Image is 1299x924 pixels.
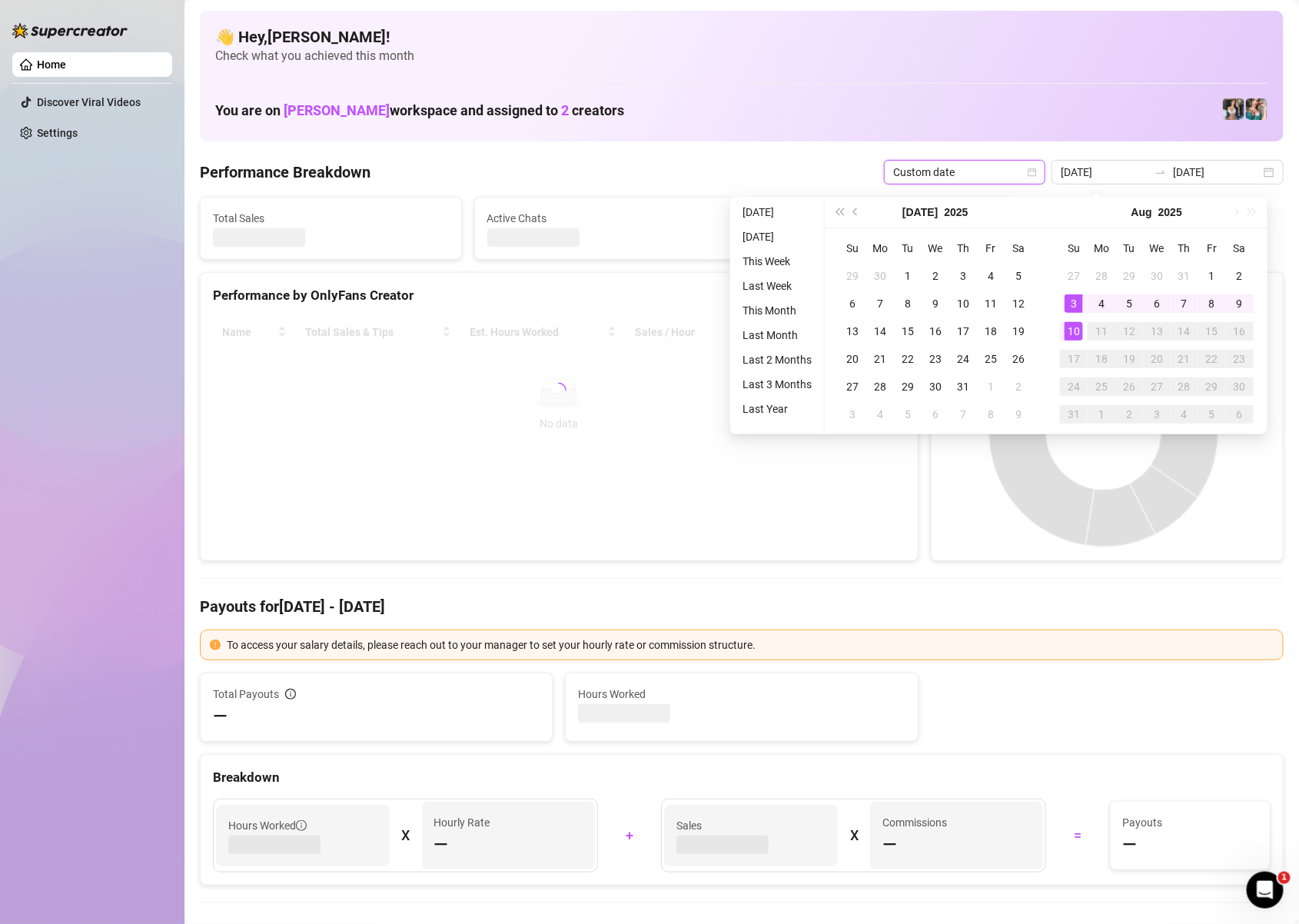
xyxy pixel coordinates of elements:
td: 2025-08-16 [1226,317,1254,345]
div: 20 [1148,350,1166,368]
input: Start date [1061,164,1148,181]
span: Active Chats [487,210,723,227]
td: 2025-07-31 [1171,262,1198,290]
td: 2025-07-20 [839,345,866,373]
span: to [1154,166,1167,178]
div: 27 [843,377,862,396]
div: 2 [1120,405,1138,424]
td: 2025-08-04 [866,401,894,428]
div: = [1055,823,1100,848]
div: 5 [1203,405,1221,424]
td: 2025-07-29 [894,373,922,401]
div: Performance by OnlyFans Creator [213,285,905,306]
td: 2025-08-31 [1060,401,1088,428]
div: 31 [1065,405,1083,424]
td: 2025-07-03 [949,262,977,290]
td: 2025-07-28 [866,373,894,401]
div: 24 [1065,377,1083,396]
td: 2025-08-26 [1115,373,1143,401]
div: 7 [1175,294,1194,313]
div: 2 [926,267,945,285]
div: 25 [982,350,1000,368]
td: 2025-07-23 [922,345,949,373]
span: Payouts [1123,814,1257,831]
div: 31 [1175,267,1194,285]
div: 30 [1148,267,1166,285]
td: 2025-08-08 [1198,290,1226,317]
td: 2025-09-01 [1088,401,1115,428]
div: 6 [1231,405,1249,424]
td: 2025-08-06 [922,401,949,428]
div: 5 [899,405,917,424]
td: 2025-07-17 [949,317,977,345]
li: Last Week [736,277,818,295]
div: 6 [926,405,945,424]
a: Discover Viral Videos [37,96,141,108]
li: This Month [736,301,818,320]
div: 28 [1175,377,1194,396]
td: 2025-07-28 [1088,262,1115,290]
div: 30 [871,267,889,285]
span: [PERSON_NAME] [284,102,390,118]
li: Last 3 Months [736,375,818,394]
span: 1 [1278,872,1291,884]
td: 2025-08-10 [1060,317,1088,345]
div: 7 [871,294,889,313]
th: Th [1171,234,1198,262]
div: 4 [982,267,1000,285]
td: 2025-07-19 [1005,317,1032,345]
div: 5 [1009,267,1028,285]
td: 2025-08-15 [1198,317,1226,345]
div: 9 [1009,405,1028,424]
div: 29 [1120,267,1138,285]
td: 2025-08-02 [1226,262,1254,290]
td: 2025-07-22 [894,345,922,373]
img: logo-BBDzfeDw.svg [12,23,128,38]
div: 11 [1092,322,1111,341]
th: Su [839,234,866,262]
td: 2025-08-29 [1198,373,1226,401]
span: Sales [676,817,826,834]
li: [DATE] [736,228,818,246]
div: To access your salary details, please reach out to your manager to set your hourly rate or commis... [227,636,1274,653]
a: Settings [37,127,78,139]
td: 2025-07-26 [1005,345,1032,373]
td: 2025-08-02 [1005,373,1032,401]
button: Previous month (PageUp) [848,197,865,228]
div: 18 [982,322,1000,341]
div: 12 [1120,322,1138,341]
span: exclamation-circle [210,640,221,650]
div: 8 [982,405,1000,424]
td: 2025-07-27 [1060,262,1088,290]
td: 2025-08-03 [1060,290,1088,317]
div: 6 [843,294,862,313]
td: 2025-08-08 [977,401,1005,428]
input: End date [1173,164,1261,181]
td: 2025-07-05 [1005,262,1032,290]
div: 5 [1120,294,1138,313]
div: 22 [1203,350,1221,368]
div: 10 [1065,322,1083,341]
span: info-circle [285,689,296,700]
img: Zaddy [1246,98,1267,120]
div: X [850,823,858,848]
td: 2025-08-19 [1115,345,1143,373]
td: 2025-08-05 [894,401,922,428]
div: 2 [1009,377,1028,396]
div: 1 [1092,405,1111,424]
div: 17 [954,322,972,341]
div: 30 [1231,377,1249,396]
th: Su [1060,234,1088,262]
td: 2025-07-12 [1005,290,1032,317]
td: 2025-08-30 [1226,373,1254,401]
div: 20 [843,350,862,368]
div: 9 [1231,294,1249,313]
td: 2025-08-05 [1115,290,1143,317]
div: 4 [1092,294,1111,313]
th: Tu [1115,234,1143,262]
td: 2025-08-07 [1171,290,1198,317]
td: 2025-08-20 [1143,345,1171,373]
span: 2 [561,102,569,118]
iframe: Intercom live chat [1247,872,1284,909]
button: Last year (Control + left) [831,197,848,228]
